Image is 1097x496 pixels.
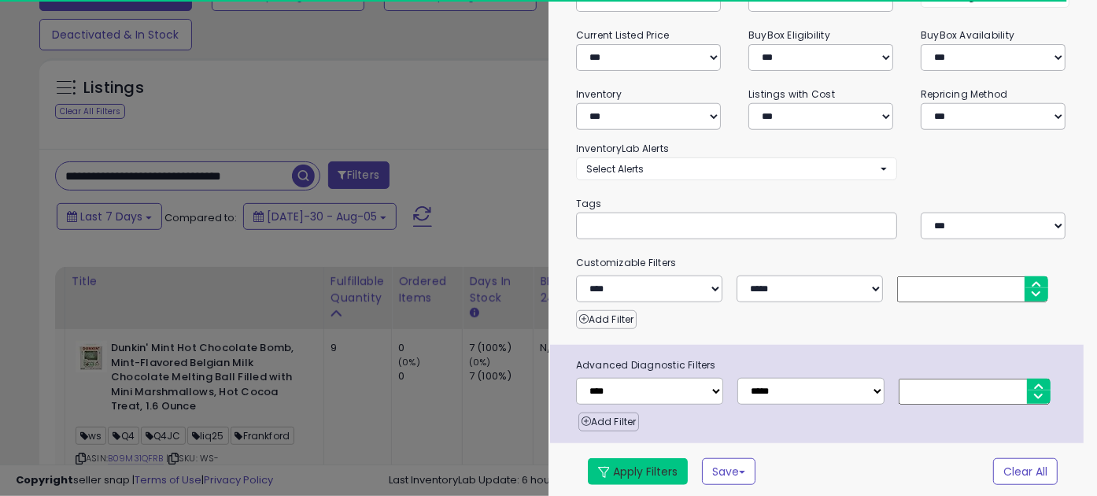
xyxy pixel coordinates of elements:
[588,458,688,485] button: Apply Filters
[576,310,637,329] button: Add Filter
[564,254,1081,272] small: Customizable Filters
[576,28,669,42] small: Current Listed Price
[564,357,1084,374] span: Advanced Diagnostic Filters
[921,28,1014,42] small: BuyBox Availability
[748,87,835,101] small: Listings with Cost
[578,413,639,431] button: Add Filter
[748,28,830,42] small: BuyBox Eligibility
[576,157,897,180] button: Select Alerts
[564,195,1081,213] small: Tags
[993,458,1058,485] button: Clear All
[576,142,669,155] small: InventoryLab Alerts
[921,87,1008,101] small: Repricing Method
[586,162,644,176] span: Select Alerts
[702,458,755,485] button: Save
[576,87,622,101] small: Inventory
